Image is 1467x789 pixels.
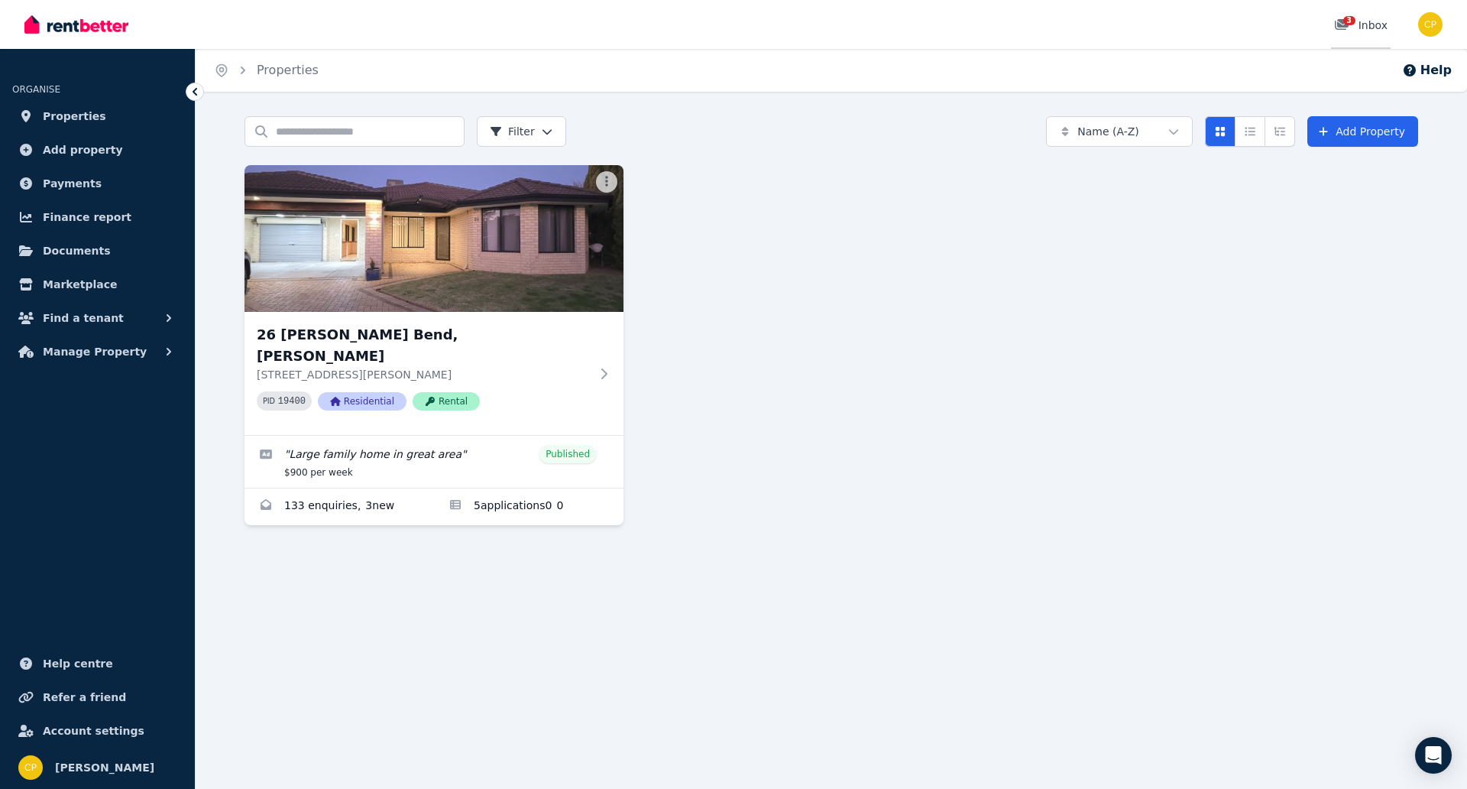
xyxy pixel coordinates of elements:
p: [STREET_ADDRESS][PERSON_NAME] [257,367,590,382]
a: Documents [12,235,183,266]
button: Help [1402,61,1452,80]
button: Name (A-Z) [1046,116,1193,147]
a: 26 Hollins Bend, Madeley26 [PERSON_NAME] Bend, [PERSON_NAME][STREET_ADDRESS][PERSON_NAME]PID 1940... [244,165,623,435]
span: Name (A-Z) [1077,124,1139,139]
h3: 26 [PERSON_NAME] Bend, [PERSON_NAME] [257,324,590,367]
code: 19400 [278,396,306,407]
span: Account settings [43,722,144,740]
a: Marketplace [12,269,183,300]
img: RentBetter [24,13,128,36]
span: [PERSON_NAME] [55,758,154,777]
a: Applications for 26 Hollins Bend, Madeley [434,489,623,525]
button: More options [596,171,617,193]
img: 26 Hollins Bend, Madeley [244,165,623,312]
span: Rental [413,392,480,411]
span: Find a tenant [43,309,124,327]
nav: Breadcrumb [196,49,337,92]
span: Finance report [43,208,131,226]
a: Edit listing: Large family home in great area [244,436,623,488]
span: Refer a friend [43,688,126,706]
button: Expanded list view [1265,116,1295,147]
span: Filter [490,124,535,139]
a: Help centre [12,648,183,679]
button: Card view [1205,116,1235,147]
a: Payments [12,168,183,199]
img: Clinton Paskins [1418,12,1443,37]
span: Documents [43,242,111,260]
a: Enquiries for 26 Hollins Bend, Madeley [244,489,434,525]
span: 3 [1343,16,1355,25]
small: PID [263,397,275,405]
span: ORGANISE [12,84,60,95]
button: Filter [477,116,566,147]
img: Clinton Paskins [18,755,43,780]
div: Open Intercom Messenger [1415,737,1452,774]
a: Properties [12,101,183,131]
a: Properties [257,63,319,77]
a: Account settings [12,716,183,746]
span: Residential [318,392,406,411]
button: Find a tenant [12,303,183,333]
a: Add Property [1307,116,1418,147]
span: Payments [43,174,102,193]
span: Manage Property [43,343,147,361]
button: Compact list view [1235,116,1265,147]
div: View options [1205,116,1295,147]
a: Refer a friend [12,682,183,713]
span: Marketplace [43,275,117,294]
a: Add property [12,135,183,165]
span: Properties [43,107,106,125]
span: Add property [43,141,123,159]
span: Help centre [43,654,113,673]
button: Manage Property [12,336,183,367]
a: Finance report [12,202,183,232]
div: Inbox [1334,18,1388,33]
